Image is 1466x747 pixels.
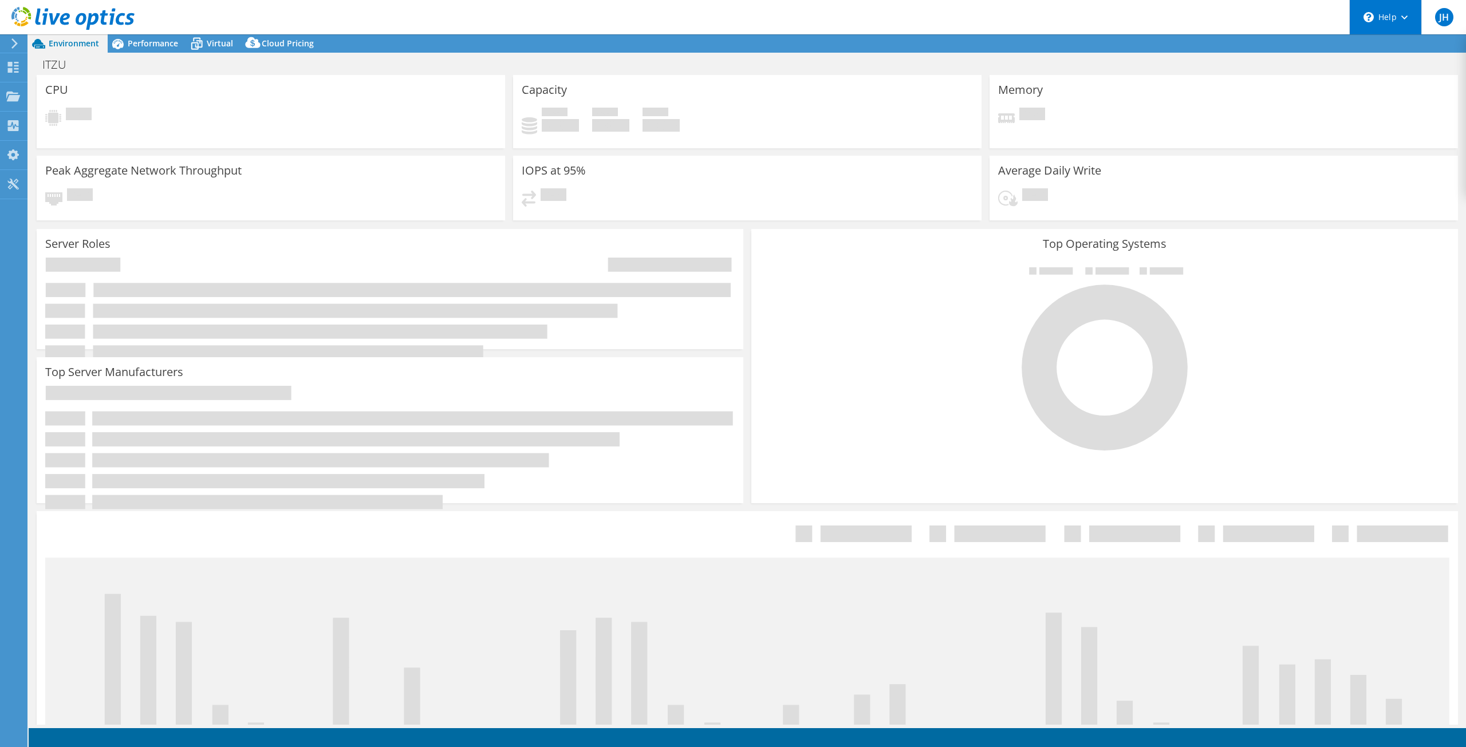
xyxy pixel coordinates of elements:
[45,164,242,177] h3: Peak Aggregate Network Throughput
[643,119,680,132] h4: 0 GiB
[541,188,566,204] span: Pending
[45,366,183,378] h3: Top Server Manufacturers
[542,119,579,132] h4: 0 GiB
[522,164,586,177] h3: IOPS at 95%
[1019,108,1045,123] span: Pending
[66,108,92,123] span: Pending
[49,38,99,49] span: Environment
[643,108,668,119] span: Total
[128,38,178,49] span: Performance
[45,84,68,96] h3: CPU
[37,58,84,71] h1: ITZU
[1022,188,1048,204] span: Pending
[998,164,1101,177] h3: Average Daily Write
[522,84,567,96] h3: Capacity
[45,238,111,250] h3: Server Roles
[542,108,568,119] span: Used
[760,238,1449,250] h3: Top Operating Systems
[262,38,314,49] span: Cloud Pricing
[592,119,629,132] h4: 0 GiB
[592,108,618,119] span: Free
[998,84,1043,96] h3: Memory
[67,188,93,204] span: Pending
[1435,8,1453,26] span: JH
[207,38,233,49] span: Virtual
[1363,12,1374,22] svg: \n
